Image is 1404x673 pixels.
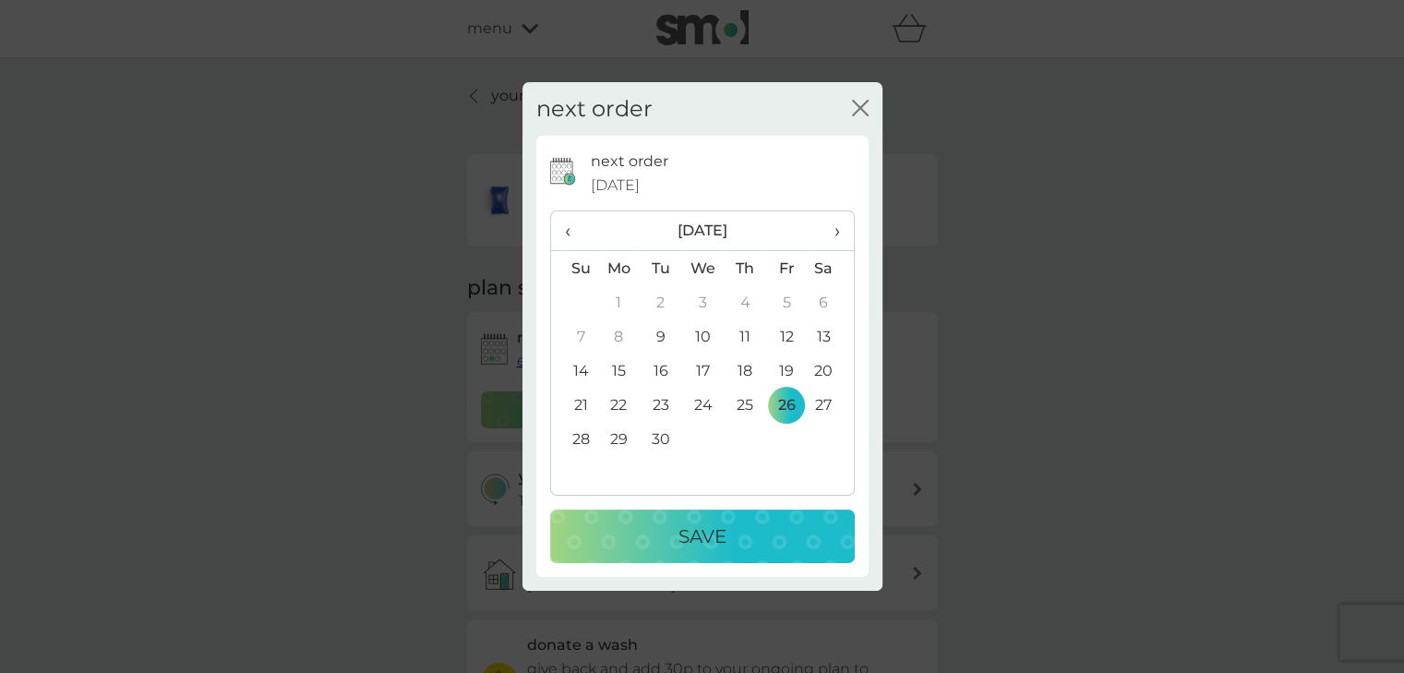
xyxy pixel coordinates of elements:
td: 27 [807,388,853,422]
td: 18 [724,354,765,388]
p: next order [591,150,668,174]
td: 3 [681,285,724,319]
td: 25 [724,388,765,422]
td: 28 [551,422,598,456]
span: › [821,211,839,250]
td: 11 [724,319,765,354]
td: 19 [766,354,808,388]
th: We [681,251,724,286]
td: 4 [724,285,765,319]
span: ‹ [565,211,584,250]
h2: next order [536,96,653,123]
td: 15 [598,354,641,388]
button: close [852,100,869,119]
td: 17 [681,354,724,388]
td: 5 [766,285,808,319]
td: 24 [681,388,724,422]
td: 23 [640,388,681,422]
td: 21 [551,388,598,422]
td: 26 [766,388,808,422]
td: 9 [640,319,681,354]
th: Th [724,251,765,286]
td: 10 [681,319,724,354]
td: 22 [598,388,641,422]
span: [DATE] [591,174,640,198]
td: 6 [807,285,853,319]
td: 29 [598,422,641,456]
th: Tu [640,251,681,286]
td: 20 [807,354,853,388]
td: 14 [551,354,598,388]
th: Sa [807,251,853,286]
td: 13 [807,319,853,354]
th: [DATE] [598,211,808,251]
td: 7 [551,319,598,354]
button: Save [550,510,855,563]
td: 1 [598,285,641,319]
th: Su [551,251,598,286]
td: 8 [598,319,641,354]
p: Save [678,522,726,551]
th: Mo [598,251,641,286]
td: 12 [766,319,808,354]
td: 2 [640,285,681,319]
th: Fr [766,251,808,286]
td: 16 [640,354,681,388]
td: 30 [640,422,681,456]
